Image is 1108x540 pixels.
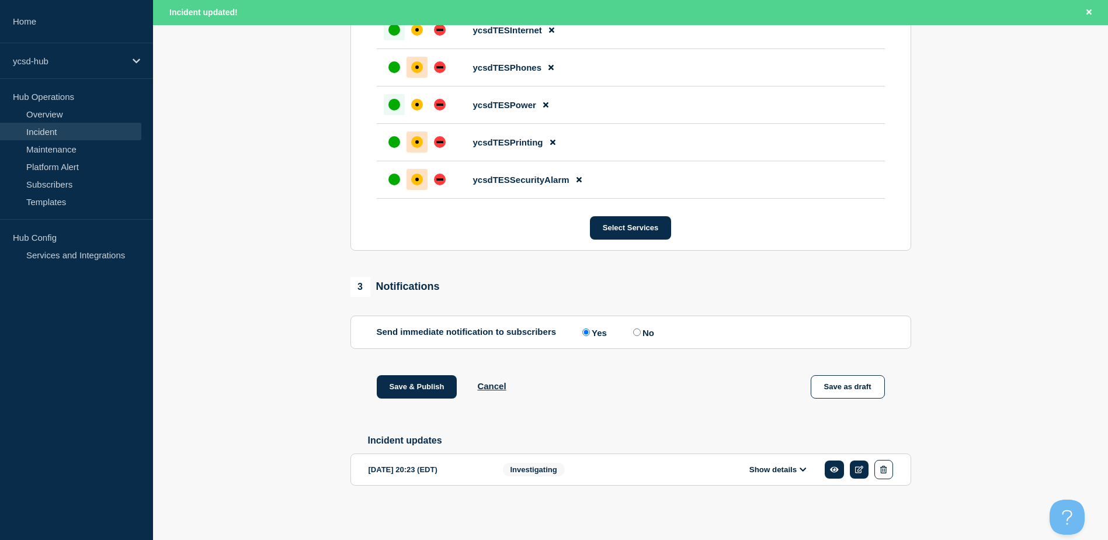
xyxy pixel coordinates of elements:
[590,216,671,240] button: Select Services
[746,465,810,475] button: Show details
[388,24,400,36] div: up
[350,277,440,297] div: Notifications
[434,99,446,110] div: down
[411,61,423,73] div: affected
[411,174,423,185] div: affected
[411,24,423,36] div: affected
[630,327,654,338] label: No
[411,99,423,110] div: affected
[350,277,370,297] span: 3
[473,137,543,147] span: ycsdTESPrinting
[411,136,423,148] div: affected
[473,25,542,35] span: ycsdTESInternet
[388,174,400,185] div: up
[811,375,885,399] button: Save as draft
[169,8,238,17] span: Incident updated!
[503,463,565,476] span: Investigating
[434,61,446,73] div: down
[477,381,506,391] button: Cancel
[388,136,400,148] div: up
[1082,6,1096,19] button: Close banner
[1050,500,1085,535] iframe: Help Scout Beacon - Open
[582,328,590,336] input: Yes
[434,174,446,185] div: down
[377,327,885,338] div: Send immediate notification to subscribers
[434,136,446,148] div: down
[377,327,557,338] p: Send immediate notification to subscribers
[473,100,536,110] span: ycsdTESPower
[388,61,400,73] div: up
[13,56,125,66] p: ycsd-hub
[633,328,641,336] input: No
[388,99,400,110] div: up
[368,435,911,446] h2: Incident updates
[377,375,457,399] button: Save & Publish
[473,63,542,72] span: ycsdTESPhones
[473,175,569,185] span: ycsdTESSecurityAlarm
[369,460,485,479] div: [DATE] 20:23 (EDT)
[579,327,607,338] label: Yes
[434,24,446,36] div: down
